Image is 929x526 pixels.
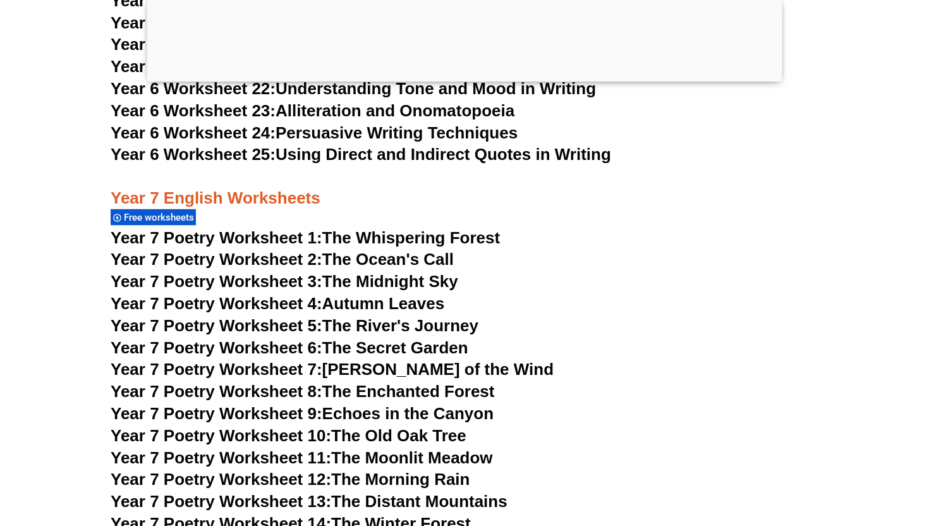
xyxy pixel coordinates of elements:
a: Year 7 Poetry Worksheet 10:The Old Oak Tree [111,426,466,445]
span: Year 7 Poetry Worksheet 10: [111,426,331,445]
a: Year 7 Poetry Worksheet 1:The Whispering Forest [111,228,500,247]
span: Year 7 Poetry Worksheet 6: [111,338,322,357]
span: Year 6 Worksheet 19: [111,13,276,32]
a: Year 7 Poetry Worksheet 12:The Morning Rain [111,470,470,489]
span: Year 6 Worksheet 23: [111,101,276,120]
a: Year 7 Poetry Worksheet 11:The Moonlit Meadow [111,448,493,467]
a: Year 6 Worksheet 23:Alliteration and Onomatopoeia [111,101,514,120]
span: Year 7 Poetry Worksheet 2: [111,250,322,269]
span: Year 7 Poetry Worksheet 5: [111,316,322,335]
a: Year 6 Worksheet 22:Understanding Tone and Mood in Writing [111,79,596,98]
span: Year 7 Poetry Worksheet 4: [111,294,322,313]
a: Year 7 Poetry Worksheet 7:[PERSON_NAME] of the Wind [111,360,554,379]
a: Year 6 Worksheet 24:Persuasive Writing Techniques [111,123,518,142]
span: Year 7 Poetry Worksheet 8: [111,382,322,401]
a: Year 7 Poetry Worksheet 2:The Ocean's Call [111,250,454,269]
span: Year 7 Poetry Worksheet 9: [111,404,322,423]
a: Year 7 Poetry Worksheet 9:Echoes in the Canyon [111,404,494,423]
a: Year 7 Poetry Worksheet 3:The Midnight Sky [111,272,458,291]
span: Year 6 Worksheet 20: [111,35,276,54]
a: Year 7 Poetry Worksheet 4:Autumn Leaves [111,294,444,313]
a: Year 7 Poetry Worksheet 5:The River's Journey [111,316,478,335]
span: Year 6 Worksheet 25: [111,145,276,164]
a: Year 7 Poetry Worksheet 8:The Enchanted Forest [111,382,494,401]
span: Year 6 Worksheet 22: [111,79,276,98]
a: Year 6 Worksheet 25:Using Direct and Indirect Quotes in Writing [111,145,611,164]
span: Year 7 Poetry Worksheet 1: [111,228,322,247]
span: Year 6 Worksheet 24: [111,123,276,142]
a: Year 7 Poetry Worksheet 13:The Distant Mountains [111,492,507,511]
a: Year 6 Worksheet 20:Narrative Types [111,35,398,54]
span: Free worksheets [124,212,198,223]
span: Year 7 Poetry Worksheet 11: [111,448,331,467]
div: Free worksheets [111,209,196,226]
iframe: Chat Widget [712,383,929,526]
a: Year 6 Worksheet 19:Formal and Informal Letters [111,13,493,32]
span: Year 7 Poetry Worksheet 7: [111,360,322,379]
span: Year 7 Poetry Worksheet 13: [111,492,331,511]
a: Year 6 Worksheet 21:Summarising and Paraphrasing Texts [111,57,569,76]
span: Year 6 Worksheet 21: [111,57,276,76]
h3: Year 7 English Worksheets [111,166,818,209]
span: Year 7 Poetry Worksheet 3: [111,272,322,291]
span: Year 7 Poetry Worksheet 12: [111,470,331,489]
a: Year 7 Poetry Worksheet 6:The Secret Garden [111,338,468,357]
